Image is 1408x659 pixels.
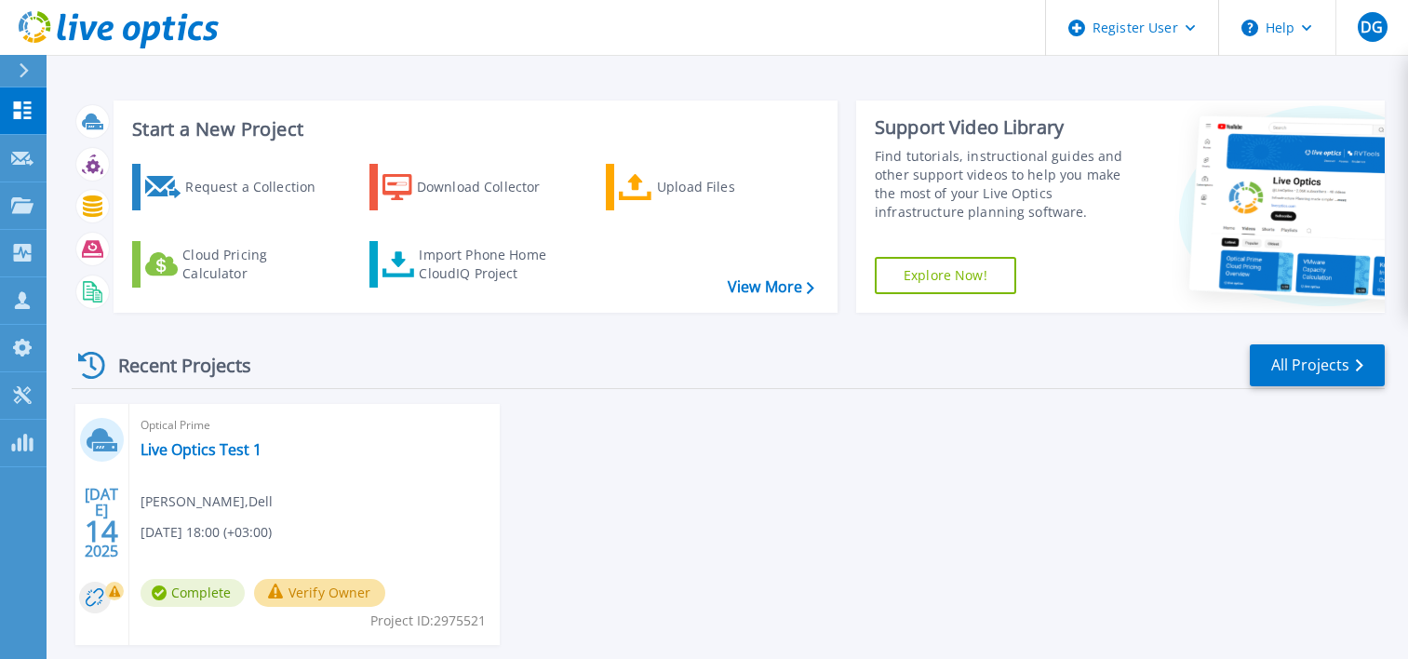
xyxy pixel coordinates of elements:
a: Request a Collection [132,164,340,210]
a: All Projects [1250,344,1385,386]
span: DG [1361,20,1383,34]
div: [DATE] 2025 [84,489,119,557]
div: Support Video Library [875,115,1140,140]
div: Download Collector [417,168,566,206]
span: 14 [85,523,118,539]
span: Optical Prime [141,415,489,436]
div: Request a Collection [185,168,334,206]
div: Find tutorials, instructional guides and other support videos to help you make the most of your L... [875,147,1140,222]
span: Complete [141,579,245,607]
span: Project ID: 2975521 [370,611,486,631]
span: [DATE] 18:00 (+03:00) [141,522,272,543]
button: Verify Owner [254,579,385,607]
div: Import Phone Home CloudIQ Project [419,246,564,283]
a: Live Optics Test 1 [141,440,261,459]
a: Cloud Pricing Calculator [132,241,340,288]
div: Recent Projects [72,343,276,388]
div: Upload Files [657,168,806,206]
h3: Start a New Project [132,119,813,140]
a: Explore Now! [875,257,1016,294]
span: [PERSON_NAME] , Dell [141,491,273,512]
a: Upload Files [606,164,813,210]
a: Download Collector [369,164,577,210]
a: View More [728,278,814,296]
div: Cloud Pricing Calculator [182,246,331,283]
